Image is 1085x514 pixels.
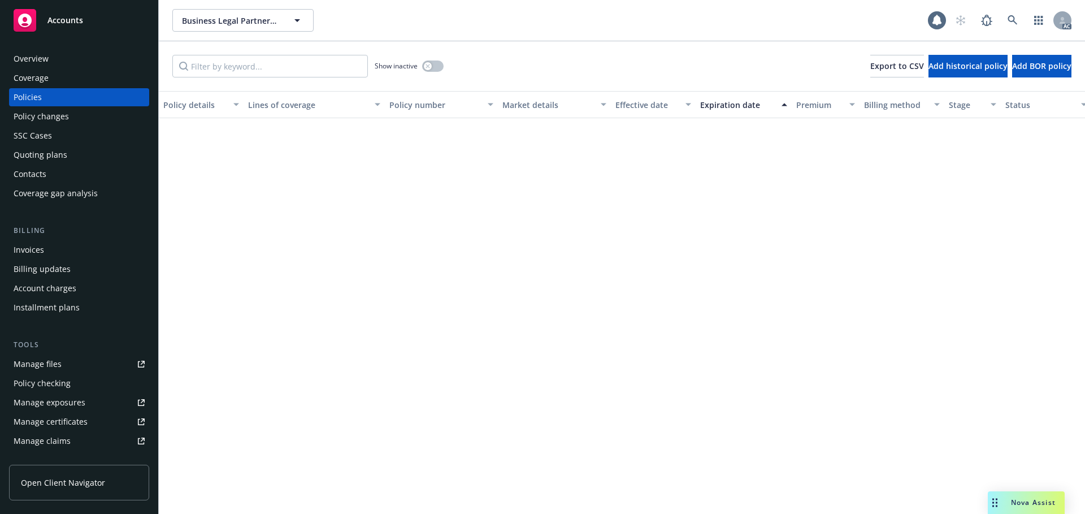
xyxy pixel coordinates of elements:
a: Overview [9,50,149,68]
div: Billing method [864,99,927,111]
span: Add historical policy [928,61,1008,71]
button: Add BOR policy [1012,55,1071,77]
button: Business Legal Partners, Attorneys at Law, Law Corp. [172,9,314,32]
button: Billing method [860,91,944,118]
a: Installment plans [9,299,149,317]
div: Stage [949,99,984,111]
span: Accounts [47,16,83,25]
a: Start snowing [949,9,972,32]
a: Report a Bug [975,9,998,32]
div: Billing [9,225,149,236]
button: Market details [498,91,611,118]
div: Invoices [14,241,44,259]
div: Overview [14,50,49,68]
button: Add historical policy [928,55,1008,77]
div: Manage files [14,355,62,373]
div: Account charges [14,279,76,297]
div: Effective date [615,99,679,111]
div: Coverage gap analysis [14,184,98,202]
button: Premium [792,91,860,118]
a: Account charges [9,279,149,297]
div: Manage claims [14,432,71,450]
div: Manage exposures [14,394,85,412]
a: Billing updates [9,260,149,278]
div: Billing updates [14,260,71,278]
button: Export to CSV [870,55,924,77]
button: Policy details [159,91,244,118]
div: Premium [796,99,843,111]
div: Manage BORs [14,451,67,469]
button: Policy number [385,91,498,118]
div: Expiration date [700,99,775,111]
div: Manage certificates [14,413,88,431]
a: Manage exposures [9,394,149,412]
div: Installment plans [14,299,80,317]
a: Coverage [9,69,149,87]
a: Manage files [9,355,149,373]
div: Policy changes [14,107,69,126]
div: Policy checking [14,374,71,392]
a: Policy checking [9,374,149,392]
a: SSC Cases [9,127,149,145]
a: Manage BORs [9,451,149,469]
div: Coverage [14,69,49,87]
button: Lines of coverage [244,91,385,118]
input: Filter by keyword... [172,55,368,77]
span: Add BOR policy [1012,61,1071,71]
div: Policy number [389,99,481,111]
button: Effective date [611,91,696,118]
div: Tools [9,339,149,351]
div: Policies [14,88,42,106]
div: Policy details [163,99,227,111]
a: Manage claims [9,432,149,450]
button: Expiration date [696,91,792,118]
span: Export to CSV [870,61,924,71]
span: Show inactive [375,61,418,71]
div: SSC Cases [14,127,52,145]
a: Policies [9,88,149,106]
button: Stage [944,91,1001,118]
div: Market details [502,99,594,111]
span: Nova Assist [1011,498,1056,507]
span: Business Legal Partners, Attorneys at Law, Law Corp. [182,15,280,27]
a: Search [1001,9,1024,32]
div: Status [1005,99,1074,111]
div: Lines of coverage [248,99,368,111]
div: Contacts [14,165,46,183]
div: Quoting plans [14,146,67,164]
a: Contacts [9,165,149,183]
span: Open Client Navigator [21,477,105,489]
a: Accounts [9,5,149,36]
a: Invoices [9,241,149,259]
a: Switch app [1027,9,1050,32]
button: Nova Assist [988,491,1065,514]
a: Quoting plans [9,146,149,164]
div: Drag to move [988,491,1002,514]
a: Policy changes [9,107,149,126]
a: Coverage gap analysis [9,184,149,202]
a: Manage certificates [9,413,149,431]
